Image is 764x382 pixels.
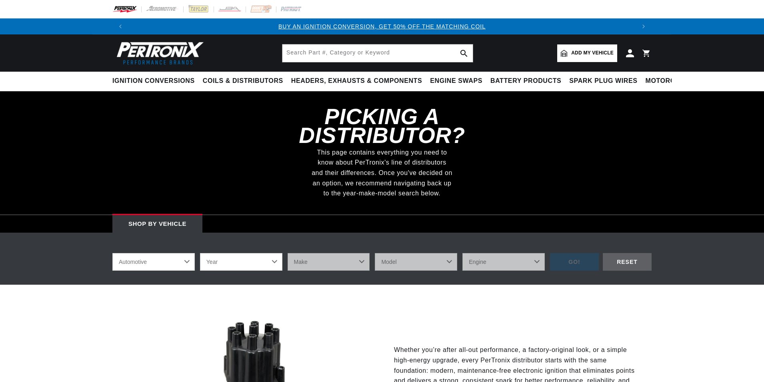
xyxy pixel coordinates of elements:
[199,72,287,90] summary: Coils & Distributors
[646,77,693,85] span: Motorcycle
[603,253,652,271] div: RESET
[262,107,502,145] h3: Picking a Distributor?
[490,77,561,85] span: Battery Products
[112,72,199,90] summary: Ignition Conversions
[112,215,202,233] div: Shop by vehicle
[282,44,473,62] input: Search Part #, Category or Keyword
[92,18,672,34] slideshow-component: Translation missing: en.sections.announcements.announcement_bar
[287,72,426,90] summary: Headers, Exhausts & Components
[112,39,204,67] img: Pertronix
[128,22,636,31] div: 1 of 3
[203,77,283,85] span: Coils & Distributors
[128,22,636,31] div: Announcement
[112,77,195,85] span: Ignition Conversions
[455,44,473,62] button: search button
[426,72,486,90] summary: Engine Swaps
[636,18,652,34] button: Translation missing: en.sections.announcements.next_announcement
[486,72,565,90] summary: Battery Products
[569,77,637,85] span: Spark Plug Wires
[557,44,617,62] a: Add my vehicle
[462,253,545,271] select: Engine
[288,253,370,271] select: Make
[112,18,128,34] button: Translation missing: en.sections.announcements.previous_announcement
[200,253,282,271] select: Year
[642,72,697,90] summary: Motorcycle
[112,253,195,271] select: Ride Type
[312,147,452,199] p: This page contains everything you need to know about PerTronix's line of distributors and their d...
[565,72,641,90] summary: Spark Plug Wires
[571,49,614,57] span: Add my vehicle
[278,23,486,30] a: BUY AN IGNITION CONVERSION, GET 50% OFF THE MATCHING COIL
[291,77,422,85] span: Headers, Exhausts & Components
[430,77,482,85] span: Engine Swaps
[375,253,457,271] select: Model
